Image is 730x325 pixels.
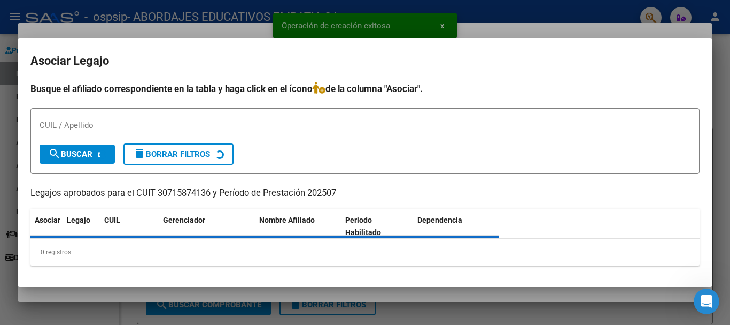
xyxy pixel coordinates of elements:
div: 0 registros [30,239,700,266]
datatable-header-cell: Periodo Habilitado [341,209,413,244]
datatable-header-cell: Gerenciador [159,209,255,244]
button: Borrar Filtros [123,143,234,165]
span: Borrar Filtros [133,149,210,159]
span: Gerenciador [163,216,205,224]
span: Nombre Afiliado [259,216,315,224]
datatable-header-cell: Dependencia [413,209,499,244]
datatable-header-cell: CUIL [100,209,159,244]
span: Periodo Habilitado [345,216,381,237]
button: Buscar [40,145,115,164]
span: Asociar [35,216,60,224]
mat-icon: delete [133,147,146,160]
datatable-header-cell: Nombre Afiliado [255,209,341,244]
span: Dependencia [417,216,462,224]
span: Buscar [48,149,92,159]
mat-icon: search [48,147,61,160]
span: Legajo [67,216,90,224]
h4: Busque el afiliado correspondiente en la tabla y haga click en el ícono de la columna "Asociar". [30,82,700,96]
datatable-header-cell: Legajo [63,209,100,244]
iframe: Intercom live chat [694,289,719,314]
h2: Asociar Legajo [30,51,700,71]
p: Legajos aprobados para el CUIT 30715874136 y Período de Prestación 202507 [30,187,700,200]
span: CUIL [104,216,120,224]
datatable-header-cell: Asociar [30,209,63,244]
